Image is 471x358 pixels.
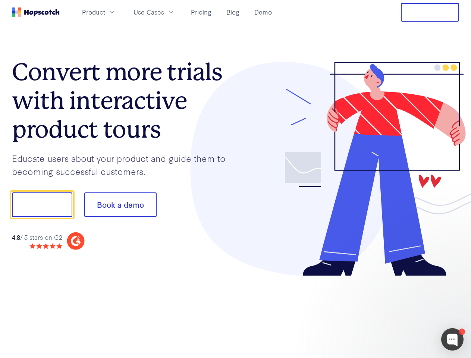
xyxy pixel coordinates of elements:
div: / 5 stars on G2 [12,233,62,242]
a: Blog [223,6,242,18]
h1: Convert more trials with interactive product tours [12,58,236,144]
button: Show me! [12,192,72,217]
span: Use Cases [134,7,164,17]
button: Free Trial [401,3,459,22]
button: Book a demo [84,192,157,217]
button: Product [78,6,120,18]
a: Home [12,7,60,17]
p: Educate users about your product and guide them to becoming successful customers. [12,152,236,178]
div: 1 [459,329,465,335]
strong: 4.8 [12,233,20,241]
a: Pricing [188,6,214,18]
span: Product [82,7,105,17]
a: Demo [251,6,275,18]
button: Use Cases [129,6,179,18]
